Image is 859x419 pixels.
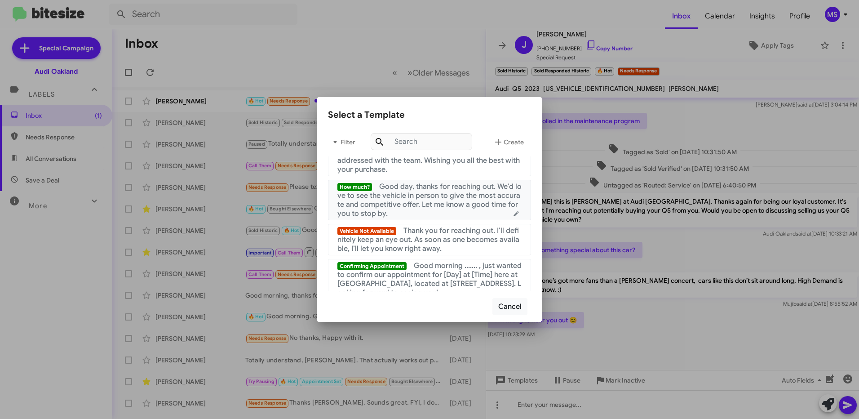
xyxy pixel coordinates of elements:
span: Create [493,134,524,150]
span: Good morning ....... , just wanted to confirm our appointment for [Day] at [Time] here at [GEOGRA... [337,261,522,297]
span: Filter [328,134,357,150]
span: Confirming Appointment [337,262,407,270]
button: Filter [328,131,357,153]
button: Cancel [492,298,527,315]
span: How much? [337,183,372,191]
div: Select a Template [328,108,531,122]
span: Vehicle Not Available [337,227,396,235]
span: Good day, thanks for reaching out. We’d love to see the vehicle in person to give the most accura... [337,182,522,218]
button: Create [486,131,531,153]
input: Search [371,133,472,150]
span: Thank you for reaching out. I’ll definitely keep an eye out. As soon as one becomes available, I’... [337,226,519,253]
